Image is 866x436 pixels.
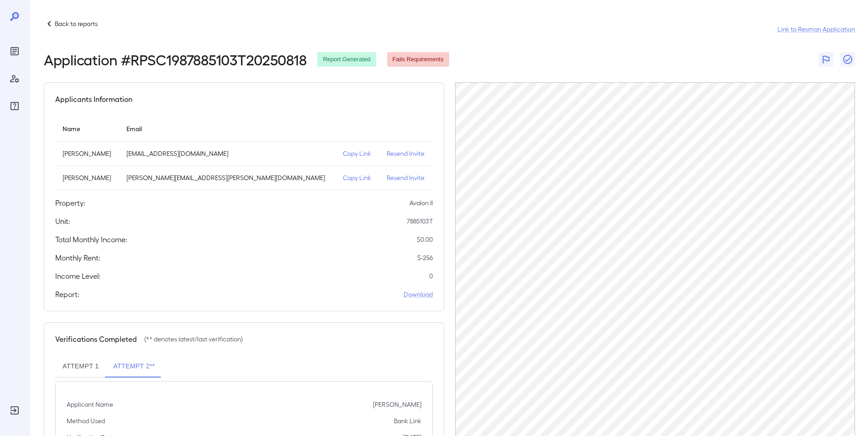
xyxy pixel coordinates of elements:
div: Manage Users [7,71,22,86]
h5: Total Monthly Income: [55,234,127,245]
button: Attempt 2** [106,356,162,378]
a: Link to Resman Application [777,25,855,34]
p: [PERSON_NAME] [63,173,112,182]
p: Copy Link [343,173,372,182]
h5: Income Level: [55,271,100,282]
h2: Application # RPSC1987885103T20250818 [44,51,306,68]
p: Back to reports [55,19,98,28]
p: [PERSON_NAME] [373,400,421,409]
h5: Unit: [55,216,70,227]
p: Applicant Name [67,400,113,409]
h5: Applicants Information [55,94,132,105]
h5: Property: [55,197,85,208]
div: Log Out [7,403,22,418]
th: Email [119,116,336,142]
span: Fails Requirements [387,55,449,64]
button: Close Report [840,52,855,67]
th: Name [55,116,119,142]
p: Bank Link [394,416,421,425]
p: Copy Link [343,149,372,158]
span: Report Generated [317,55,376,64]
p: [EMAIL_ADDRESS][DOMAIN_NAME] [126,149,328,158]
h5: Verifications Completed [55,334,137,345]
h5: Report: [55,289,79,300]
div: FAQ [7,99,22,113]
p: Method Used [67,416,105,425]
button: Flag Report [819,52,833,67]
p: Avalon II [409,198,433,207]
p: [PERSON_NAME] [63,149,112,158]
a: Download [404,290,433,299]
p: $ 0.00 [417,235,433,244]
p: 0 [429,271,433,281]
p: Resend Invite [387,173,425,182]
table: simple table [55,116,433,190]
div: Reports [7,44,22,58]
p: $ -256 [417,253,433,262]
p: 7885103T [407,217,433,226]
p: [PERSON_NAME][EMAIL_ADDRESS][PERSON_NAME][DOMAIN_NAME] [126,173,328,182]
p: (** denotes latest/last verification) [144,335,243,344]
h5: Monthly Rent: [55,252,100,263]
p: Resend Invite [387,149,425,158]
button: Attempt 1 [55,356,106,378]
